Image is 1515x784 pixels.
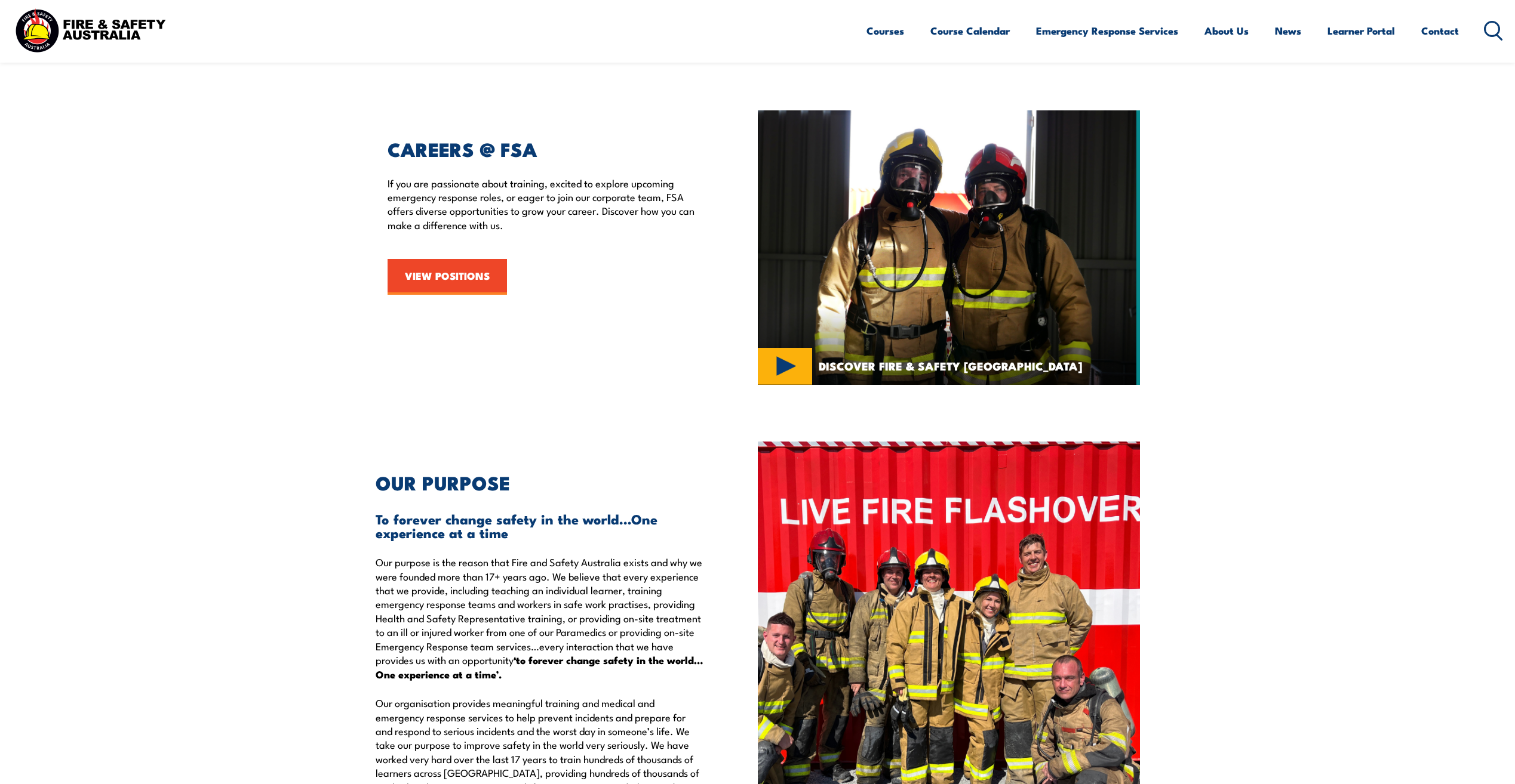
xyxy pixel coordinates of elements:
[376,474,703,490] h2: OUR PURPOSE
[930,15,1010,47] a: Course Calendar
[1327,15,1395,47] a: Learner Portal
[1036,15,1178,47] a: Emergency Response Services
[1275,15,1301,47] a: News
[866,15,904,47] a: Courses
[388,140,703,157] h2: CAREERS @ FSA
[376,652,703,682] strong: ‘to forever change safety in the world…One experience at a time’.
[758,110,1140,385] img: MERS VIDEO (4)
[1204,15,1249,47] a: About Us
[819,360,1082,371] span: DISCOVER FIRE & SAFETY [GEOGRAPHIC_DATA]
[376,508,657,543] strong: To forever change safety in the world…One experience at a time
[388,176,703,232] p: If you are passionate about training, excited to explore upcoming emergency response roles, or ea...
[1421,15,1459,47] a: Contact
[388,259,507,295] a: VIEW POSITIONS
